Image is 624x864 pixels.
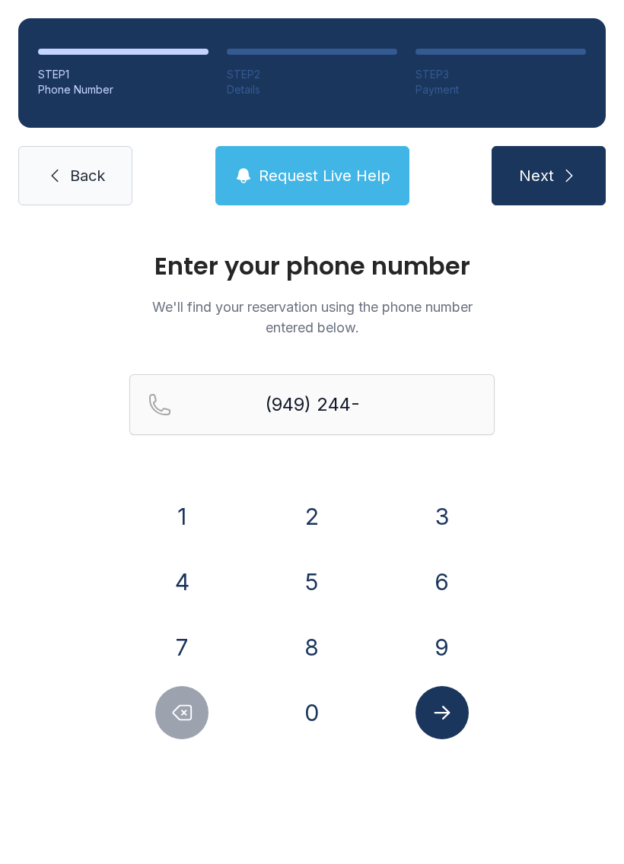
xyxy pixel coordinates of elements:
button: 2 [285,490,339,543]
button: 0 [285,686,339,739]
input: Reservation phone number [129,374,495,435]
span: Request Live Help [259,165,390,186]
div: Payment [415,82,586,97]
div: Phone Number [38,82,209,97]
div: STEP 2 [227,67,397,82]
button: 3 [415,490,469,543]
h1: Enter your phone number [129,254,495,278]
button: Submit lookup form [415,686,469,739]
button: Delete number [155,686,209,739]
button: 9 [415,621,469,674]
button: 1 [155,490,209,543]
p: We'll find your reservation using the phone number entered below. [129,297,495,338]
button: 4 [155,555,209,608]
button: 6 [415,555,469,608]
button: 7 [155,621,209,674]
button: 8 [285,621,339,674]
span: Next [519,165,554,186]
div: STEP 1 [38,67,209,82]
span: Back [70,165,105,186]
div: STEP 3 [415,67,586,82]
button: 5 [285,555,339,608]
div: Details [227,82,397,97]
